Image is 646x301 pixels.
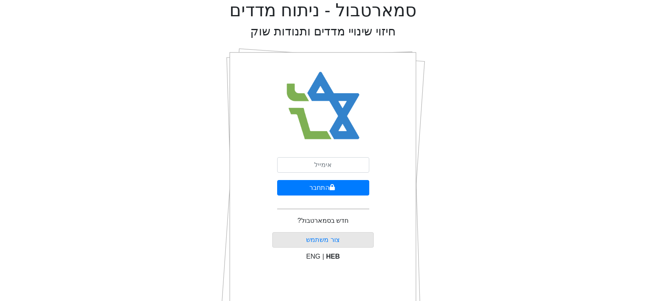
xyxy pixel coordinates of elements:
h2: חיזוי שינויי מדדים ותנודות שוק [250,24,396,39]
input: אימייל [277,157,369,173]
span: ENG [306,253,320,260]
button: התחבר [277,180,369,196]
a: צור משתמש [306,236,340,243]
span: HEB [326,253,340,260]
span: | [322,253,324,260]
button: צור משתמש [272,232,374,248]
p: חדש בסמארטבול? [298,216,348,226]
img: Smart Bull [279,61,367,151]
